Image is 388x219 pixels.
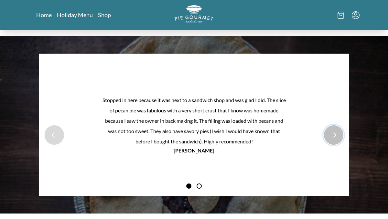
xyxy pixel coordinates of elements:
[44,125,65,145] button: Previous Product Image
[98,11,111,19] a: Shop
[352,11,360,19] button: Menu
[175,5,213,23] img: logo
[36,11,52,19] a: Home
[39,147,349,154] p: [PERSON_NAME]
[57,11,93,19] a: Holiday Menu
[175,5,213,25] a: Logo
[101,95,287,147] p: Stopped in here because it was next to a sandwich shop and was glad I did. The slice of pecan pie...
[323,125,344,145] button: Next Product Image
